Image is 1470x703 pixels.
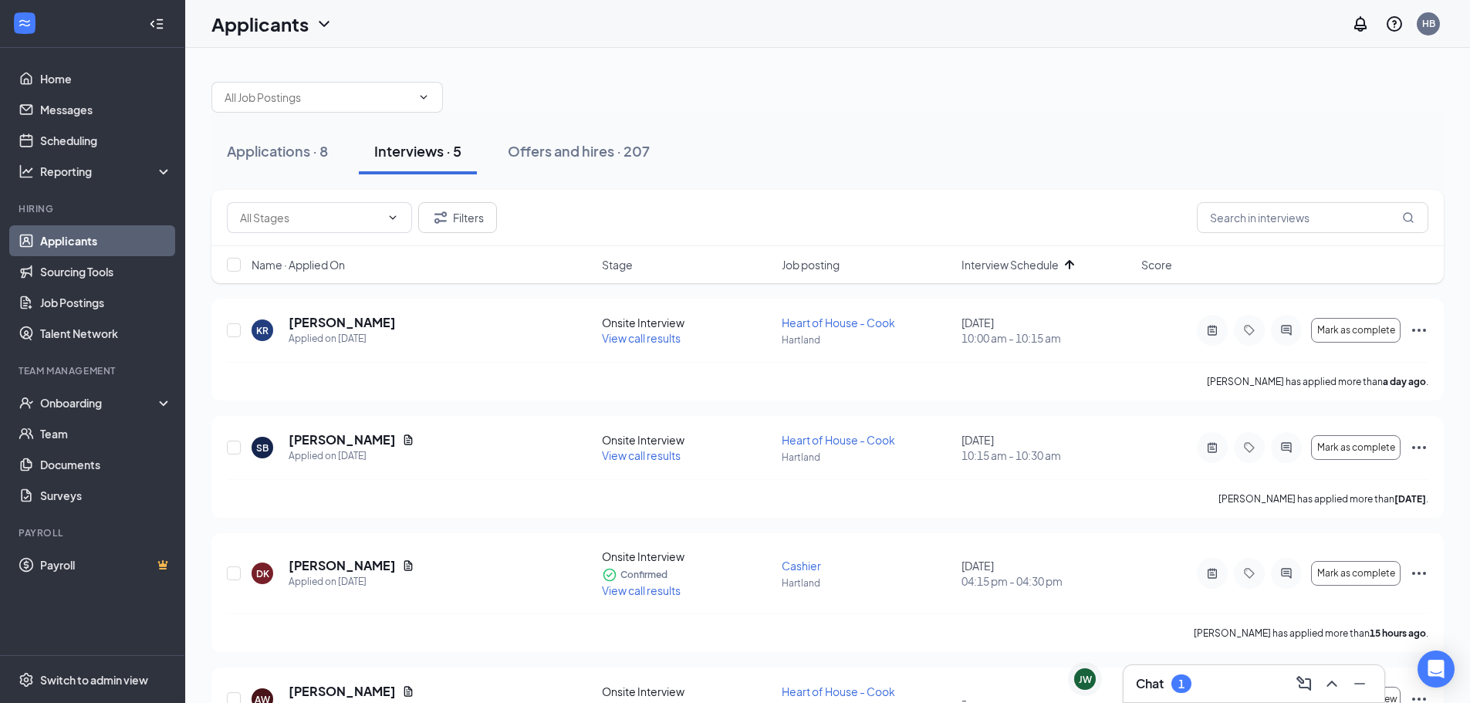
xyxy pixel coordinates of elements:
div: Payroll [19,526,169,539]
h5: [PERSON_NAME] [289,683,396,700]
div: [DATE] [961,432,1132,463]
span: Heart of House - Cook [782,684,895,698]
div: Applied on [DATE] [289,574,414,590]
svg: Ellipses [1410,321,1428,340]
span: Cashier [782,559,821,573]
b: 15 hours ago [1370,627,1426,639]
a: Messages [40,94,172,125]
div: Switch to admin view [40,672,148,688]
svg: ActiveChat [1277,324,1296,336]
h3: Chat [1136,675,1164,692]
div: SB [256,441,269,455]
span: Confirmed [620,567,667,583]
svg: Document [402,685,414,698]
div: [DATE] [961,315,1132,346]
span: 10:00 am - 10:15 am [961,330,1132,346]
input: Search in interviews [1197,202,1428,233]
a: Team [40,418,172,449]
svg: UserCheck [19,395,34,411]
div: [DATE] [961,558,1132,589]
a: Applicants [40,225,172,256]
button: Mark as complete [1311,318,1401,343]
button: ComposeMessage [1292,671,1316,696]
span: 04:15 pm - 04:30 pm [961,573,1132,589]
div: DK [256,567,269,580]
div: KR [256,324,269,337]
svg: Ellipses [1410,438,1428,457]
div: JW [1079,673,1092,686]
div: Team Management [19,364,169,377]
div: Offers and hires · 207 [508,141,650,161]
p: Hartland [782,451,952,464]
svg: ActiveChat [1277,567,1296,580]
h5: [PERSON_NAME] [289,557,396,574]
div: Onsite Interview [602,432,772,448]
span: Interview Schedule [961,257,1059,272]
input: All Stages [240,209,380,226]
svg: ChevronDown [387,211,399,224]
svg: QuestionInfo [1385,15,1404,33]
button: Filter Filters [418,202,497,233]
p: [PERSON_NAME] has applied more than . [1207,375,1428,388]
svg: Ellipses [1410,564,1428,583]
p: Hartland [782,333,952,346]
span: Score [1141,257,1172,272]
span: View call results [602,331,681,345]
a: Surveys [40,480,172,511]
span: Mark as complete [1317,325,1395,336]
span: View call results [602,448,681,462]
svg: ActiveNote [1203,441,1222,454]
button: Minimize [1347,671,1372,696]
div: HB [1422,17,1435,30]
svg: Minimize [1350,674,1369,693]
svg: Settings [19,672,34,688]
svg: Tag [1240,567,1259,580]
a: Job Postings [40,287,172,318]
span: Name · Applied On [252,257,345,272]
svg: Document [402,434,414,446]
h5: [PERSON_NAME] [289,431,396,448]
b: a day ago [1383,376,1426,387]
svg: WorkstreamLogo [17,15,32,31]
svg: ActiveNote [1203,567,1222,580]
div: Applied on [DATE] [289,448,414,464]
b: [DATE] [1394,493,1426,505]
p: [PERSON_NAME] has applied more than . [1194,627,1428,640]
input: All Job Postings [225,89,411,106]
div: Onsite Interview [602,684,772,699]
svg: Collapse [149,16,164,32]
div: Interviews · 5 [374,141,461,161]
div: Applied on [DATE] [289,331,396,346]
svg: ChevronDown [315,15,333,33]
div: Open Intercom Messenger [1418,651,1455,688]
svg: ChevronUp [1323,674,1341,693]
span: Job posting [782,257,840,272]
p: [PERSON_NAME] has applied more than . [1218,492,1428,505]
a: Scheduling [40,125,172,156]
a: Sourcing Tools [40,256,172,287]
div: 1 [1178,678,1184,691]
svg: ChevronDown [417,91,430,103]
div: Onsite Interview [602,549,772,564]
h5: [PERSON_NAME] [289,314,396,331]
svg: ActiveChat [1277,441,1296,454]
svg: Analysis [19,164,34,179]
div: Onsite Interview [602,315,772,330]
svg: Notifications [1351,15,1370,33]
svg: Filter [431,208,450,227]
p: Hartland [782,576,952,590]
a: PayrollCrown [40,549,172,580]
button: ChevronUp [1320,671,1344,696]
a: Home [40,63,172,94]
h1: Applicants [211,11,309,37]
div: Hiring [19,202,169,215]
svg: ActiveNote [1203,324,1222,336]
span: Stage [602,257,633,272]
svg: CheckmarkCircle [602,567,617,583]
svg: MagnifyingGlass [1402,211,1414,224]
button: Mark as complete [1311,435,1401,460]
a: Talent Network [40,318,172,349]
div: Applications · 8 [227,141,328,161]
span: 10:15 am - 10:30 am [961,448,1132,463]
svg: Document [402,559,414,572]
